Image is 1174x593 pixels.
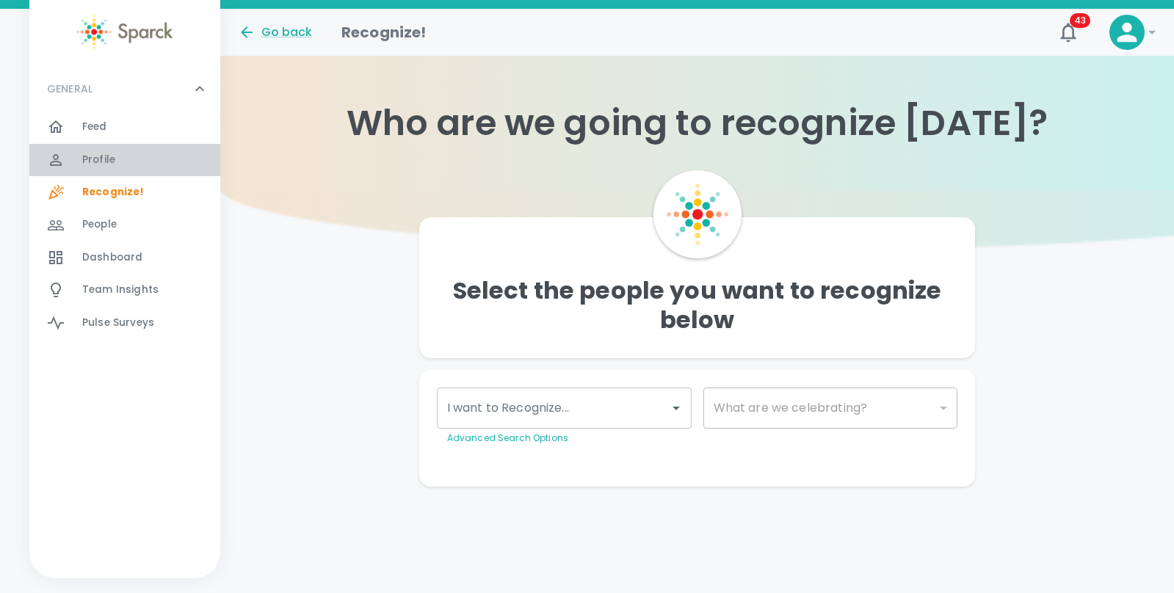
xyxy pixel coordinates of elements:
[220,103,1174,144] h1: Who are we going to recognize [DATE]?
[29,111,220,345] div: GENERAL
[29,241,220,274] a: Dashboard
[82,217,117,232] span: People
[82,316,154,330] span: Pulse Surveys
[77,15,173,49] img: Sparck logo
[341,21,427,44] h1: Recognize!
[29,176,220,208] a: Recognize!
[29,274,220,306] a: Team Insights
[47,81,93,96] p: GENERAL
[447,432,568,444] a: Advanced Search Options
[1070,13,1090,28] span: 43
[82,120,107,134] span: Feed
[82,185,145,200] span: Recognize!
[238,23,312,41] button: Go back
[1051,15,1086,50] button: 43
[29,208,220,241] a: People
[29,67,220,111] div: GENERAL
[29,111,220,143] a: Feed
[29,15,220,49] a: Sparck logo
[666,398,686,418] button: Open
[29,307,220,339] a: Pulse Surveys
[431,276,964,335] h4: Select the people you want to recognize below
[667,183,728,245] img: Sparck Logo
[29,144,220,176] a: Profile
[82,250,142,265] span: Dashboard
[82,283,159,297] span: Team Insights
[82,153,115,167] span: Profile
